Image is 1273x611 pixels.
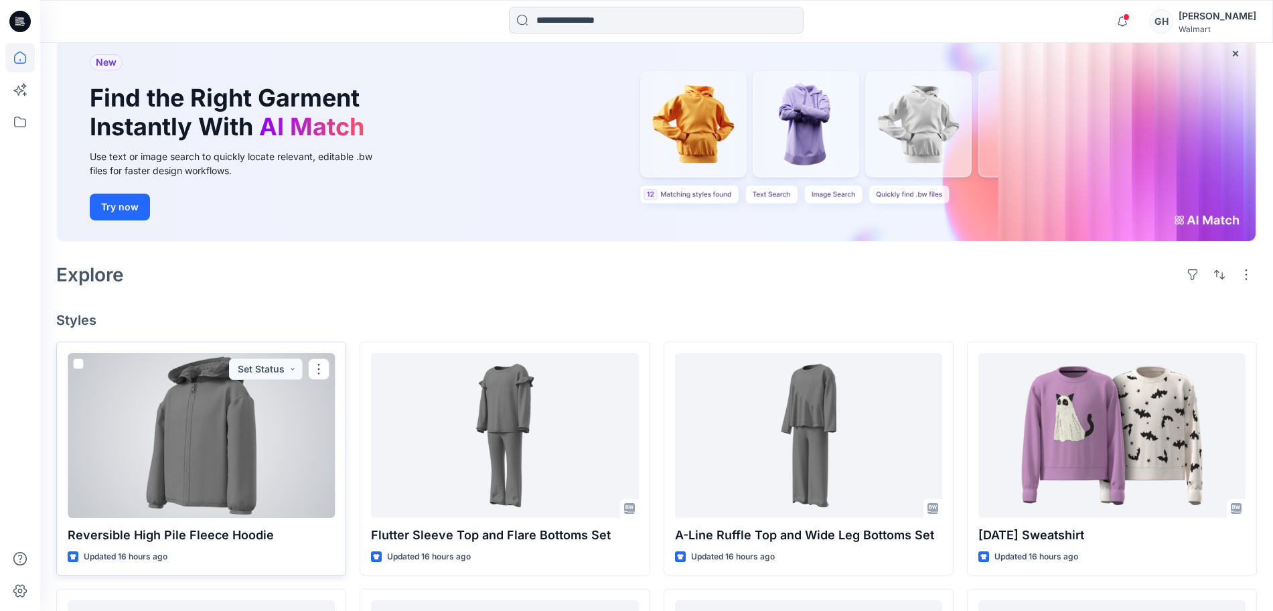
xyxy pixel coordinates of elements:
p: A-Line Ruffle Top and Wide Leg Bottoms Set [675,526,942,545]
a: Flutter Sleeve Top and Flare Bottoms Set [371,353,638,518]
a: A-Line Ruffle Top and Wide Leg Bottoms Set [675,353,942,518]
p: Updated 16 hours ago [84,550,167,564]
h1: Find the Right Garment Instantly With [90,84,371,141]
p: [DATE] Sweatshirt [978,526,1246,545]
div: GH [1149,9,1173,33]
div: Use text or image search to quickly locate relevant, editable .bw files for faster design workflows. [90,149,391,178]
div: Walmart [1179,24,1256,34]
p: Updated 16 hours ago [691,550,775,564]
div: [PERSON_NAME] [1179,8,1256,24]
p: Updated 16 hours ago [387,550,471,564]
a: Reversible High Pile Fleece Hoodie [68,353,335,518]
a: Halloween Sweatshirt [978,353,1246,518]
h2: Explore [56,264,124,285]
p: Reversible High Pile Fleece Hoodie [68,526,335,545]
span: AI Match [259,112,364,141]
span: New [96,54,117,70]
p: Flutter Sleeve Top and Flare Bottoms Set [371,526,638,545]
button: Try now [90,194,150,220]
h4: Styles [56,312,1257,328]
p: Updated 16 hours ago [994,550,1078,564]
